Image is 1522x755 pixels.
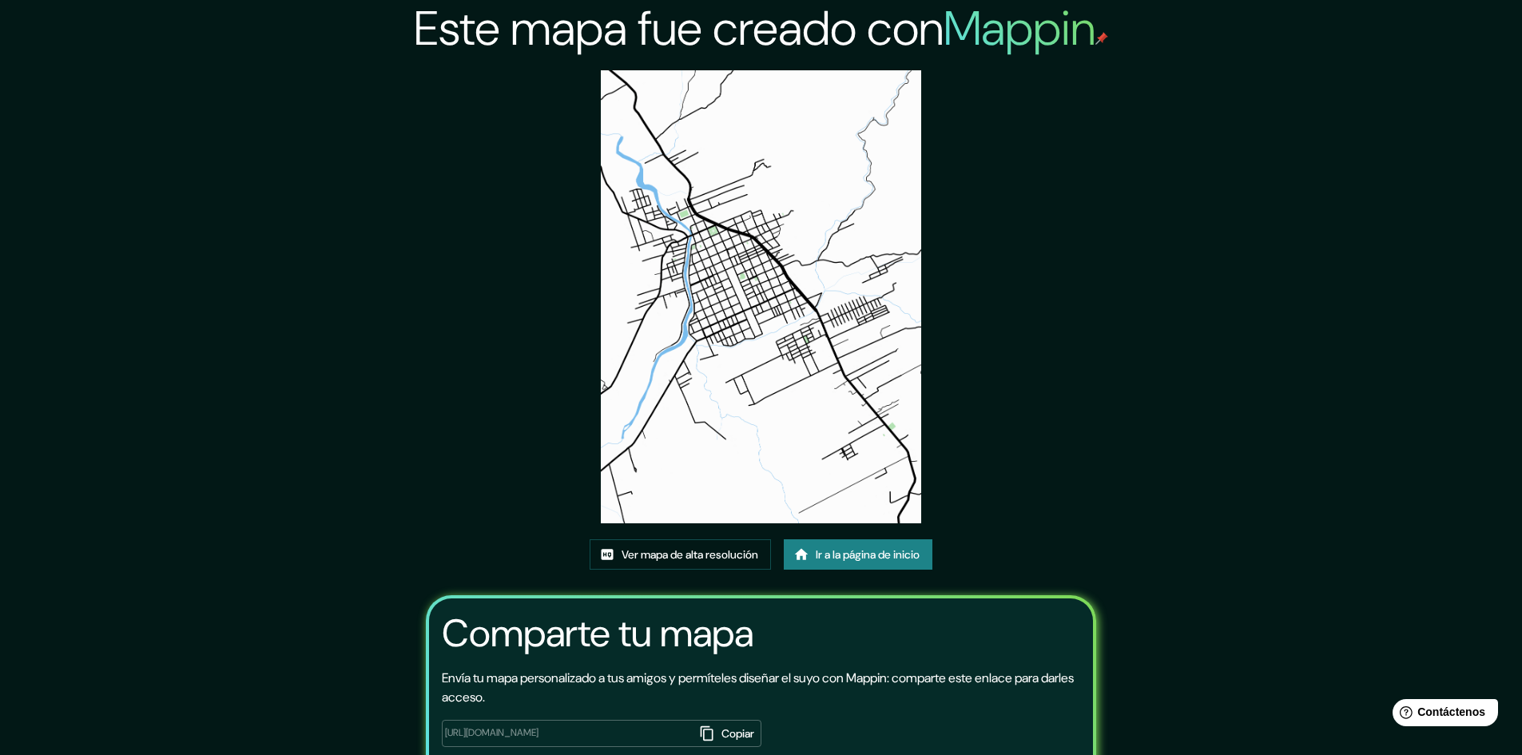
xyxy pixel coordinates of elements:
[1380,693,1504,737] iframe: Lanzador de widgets de ayuda
[601,70,921,523] img: created-map
[784,539,932,570] a: Ir a la página de inicio
[442,608,753,658] font: Comparte tu mapa
[695,720,761,747] button: Copiar
[1095,32,1108,45] img: pin de mapeo
[622,547,758,562] font: Ver mapa de alta resolución
[816,547,920,562] font: Ir a la página de inicio
[721,726,754,741] font: Copiar
[590,539,771,570] a: Ver mapa de alta resolución
[442,670,1074,705] font: Envía tu mapa personalizado a tus amigos y permíteles diseñar el suyo con Mappin: comparte este e...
